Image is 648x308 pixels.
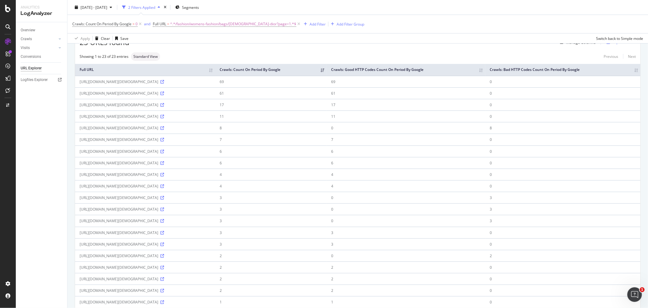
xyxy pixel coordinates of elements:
[80,207,211,212] div: [URL][DOMAIN_NAME][DEMOGRAPHIC_DATA]
[327,122,485,134] td: 0
[21,77,48,83] div: Logfiles Explorer
[120,36,129,41] div: Save
[596,36,643,41] div: Switch back to Simple mode
[215,296,327,308] td: 1
[215,285,327,296] td: 2
[21,27,35,33] div: Overview
[80,253,211,258] div: [URL][DOMAIN_NAME][DEMOGRAPHIC_DATA]
[21,45,30,51] div: Visits
[485,296,640,308] td: 0
[72,2,115,12] button: [DATE] - [DATE]
[327,180,485,192] td: 4
[327,227,485,238] td: 3
[80,54,129,59] div: Showing 1 to 23 of 23 entries
[485,169,640,180] td: 0
[485,76,640,87] td: 0
[21,10,62,17] div: LogAnalyzer
[80,102,211,107] div: [URL][DOMAIN_NAME][DEMOGRAPHIC_DATA]
[215,145,327,157] td: 6
[485,157,640,169] td: 0
[170,20,296,28] span: ^.*/fashion/womens-fashion/bags/[DEMOGRAPHIC_DATA]-dior?page=1.*$
[21,45,57,51] a: Visits
[215,157,327,169] td: 6
[72,21,132,26] span: Crawls: Count On Period By Google
[120,2,163,12] button: 2 Filters Applied
[80,91,211,96] div: [URL][DOMAIN_NAME][DEMOGRAPHIC_DATA]
[485,122,640,134] td: 8
[80,242,211,247] div: [URL][DOMAIN_NAME][DEMOGRAPHIC_DATA]
[215,250,327,261] td: 2
[485,273,640,285] td: 0
[215,169,327,180] td: 4
[485,99,640,110] td: 0
[327,134,485,145] td: 7
[80,125,211,131] div: [URL][DOMAIN_NAME][DEMOGRAPHIC_DATA]
[173,2,201,12] button: Segments
[301,20,326,28] button: Add Filter
[215,273,327,285] td: 2
[21,36,32,42] div: Crawls
[485,238,640,250] td: 0
[327,64,485,76] th: Crawls: Good HTTP Codes Count On Period By Google: activate to sort column ascending
[80,265,211,270] div: [URL][DOMAIN_NAME][DEMOGRAPHIC_DATA]
[485,227,640,238] td: 0
[215,192,327,203] td: 3
[21,5,62,10] div: Analytics
[327,238,485,250] td: 3
[485,64,640,76] th: Crawls: Bad HTTP Codes Count On Period By Google: activate to sort column ascending
[135,20,138,28] span: 0
[327,192,485,203] td: 0
[80,230,211,235] div: [URL][DOMAIN_NAME][DEMOGRAPHIC_DATA]
[167,21,169,26] span: =
[327,145,485,157] td: 6
[75,64,215,76] th: Full URL: activate to sort column ascending
[128,5,155,10] div: 2 Filters Applied
[21,54,41,60] div: Conversions
[21,65,42,72] div: URL Explorer
[327,261,485,273] td: 2
[327,99,485,110] td: 17
[80,172,211,177] div: [URL][DOMAIN_NAME][DEMOGRAPHIC_DATA]
[163,4,168,10] div: times
[594,33,643,43] button: Switch back to Simple mode
[101,36,110,41] div: Clear
[215,99,327,110] td: 17
[93,33,110,43] button: Clear
[215,261,327,273] td: 2
[485,145,640,157] td: 0
[327,169,485,180] td: 4
[215,238,327,250] td: 3
[337,21,364,26] div: Add Filter Group
[485,180,640,192] td: 0
[485,87,640,99] td: 0
[21,65,63,72] a: URL Explorer
[80,288,211,293] div: [URL][DOMAIN_NAME][DEMOGRAPHIC_DATA]
[72,33,90,43] button: Apply
[21,36,57,42] a: Crawls
[131,52,160,61] div: neutral label
[81,36,90,41] div: Apply
[327,87,485,99] td: 61
[113,33,129,43] button: Save
[327,285,485,296] td: 2
[485,134,640,145] td: 0
[80,149,211,154] div: [URL][DOMAIN_NAME][DEMOGRAPHIC_DATA]
[144,21,150,27] button: and
[215,110,327,122] td: 11
[485,203,640,215] td: 3
[81,5,107,10] span: [DATE] - [DATE]
[327,157,485,169] td: 6
[153,21,166,26] span: Full URL
[485,285,640,296] td: 0
[485,250,640,261] td: 2
[21,54,63,60] a: Conversions
[215,227,327,238] td: 3
[215,134,327,145] td: 7
[215,64,327,76] th: Crawls: Count On Period By Google: activate to sort column ascending
[80,195,211,200] div: [URL][DOMAIN_NAME][DEMOGRAPHIC_DATA]
[328,20,364,28] button: Add Filter Group
[80,137,211,142] div: [URL][DOMAIN_NAME][DEMOGRAPHIC_DATA]
[485,110,640,122] td: 0
[485,261,640,273] td: 0
[132,21,135,26] span: >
